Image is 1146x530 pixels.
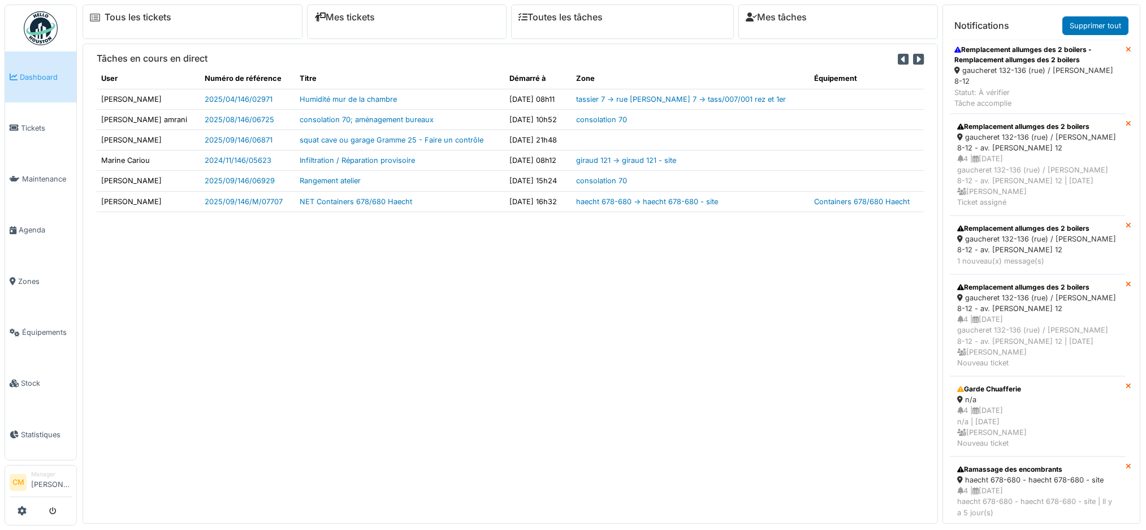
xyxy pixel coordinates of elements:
[31,470,72,494] li: [PERSON_NAME]
[21,429,72,440] span: Statistiques
[950,216,1126,274] a: Remplacement allumges des 2 boilers gaucheret 132-136 (rue) / [PERSON_NAME] 8-12 - av. [PERSON_NA...
[205,136,273,144] a: 2025/09/146/06871
[97,191,200,212] td: [PERSON_NAME]
[505,191,572,212] td: [DATE] 16h32
[105,12,171,23] a: Tous les tickets
[21,378,72,389] span: Stock
[300,156,415,165] a: Infiltration / Réparation provisoire
[954,45,1121,65] div: Remplacement allumges des 2 boilers - Remplacement allumges des 2 boilers
[954,20,1009,31] h6: Notifications
[5,102,76,153] a: Tickets
[300,176,361,185] a: Rangement atelier
[576,156,676,165] a: giraud 121 -> giraud 121 - site
[954,87,1121,109] div: Statut: À vérifier Tâche accomplie
[957,132,1118,153] div: gaucheret 132-136 (rue) / [PERSON_NAME] 8-12 - av. [PERSON_NAME] 12
[505,68,572,89] th: Démarré à
[22,174,72,184] span: Maintenance
[572,68,810,89] th: Zone
[314,12,375,23] a: Mes tickets
[957,256,1118,266] div: 1 nouveau(x) message(s)
[21,123,72,133] span: Tickets
[957,292,1118,314] div: gaucheret 132-136 (rue) / [PERSON_NAME] 8-12 - av. [PERSON_NAME] 12
[97,171,200,191] td: [PERSON_NAME]
[295,68,505,89] th: Titre
[814,197,910,206] a: Containers 678/680 Haecht
[746,12,807,23] a: Mes tâches
[5,154,76,205] a: Maintenance
[957,464,1118,475] div: Ramassage des encombrants
[97,109,200,130] td: [PERSON_NAME] amrani
[957,314,1118,368] div: 4 | [DATE] gaucheret 132-136 (rue) / [PERSON_NAME] 8-12 - av. [PERSON_NAME] 12 | [DATE] [PERSON_N...
[5,51,76,102] a: Dashboard
[957,122,1118,132] div: Remplacement allumges des 2 boilers
[518,12,603,23] a: Toutes les tâches
[300,136,483,144] a: squat cave ou garage Gramme 25 - Faire un contrôle
[1062,16,1128,35] a: Supprimer tout
[576,176,627,185] a: consolation 70
[810,68,924,89] th: Équipement
[957,234,1118,255] div: gaucheret 132-136 (rue) / [PERSON_NAME] 8-12 - av. [PERSON_NAME] 12
[10,470,72,497] a: CM Manager[PERSON_NAME]
[19,225,72,235] span: Agenda
[97,130,200,150] td: [PERSON_NAME]
[950,40,1126,114] a: Remplacement allumges des 2 boilers - Remplacement allumges des 2 boilers gaucheret 132-136 (rue)...
[957,223,1118,234] div: Remplacement allumges des 2 boilers
[205,156,271,165] a: 2024/11/146/05623
[5,256,76,307] a: Zones
[505,130,572,150] td: [DATE] 21h48
[505,171,572,191] td: [DATE] 15h24
[22,327,72,338] span: Équipements
[31,470,72,479] div: Manager
[505,89,572,109] td: [DATE] 08h11
[505,109,572,130] td: [DATE] 10h52
[957,475,1118,485] div: haecht 678-680 - haecht 678-680 - site
[10,474,27,491] li: CM
[950,376,1126,456] a: Garde Chuafferie n/a 4 |[DATE]n/a | [DATE] [PERSON_NAME]Nouveau ticket
[205,115,274,124] a: 2025/08/146/06725
[576,197,718,206] a: haecht 678-680 -> haecht 678-680 - site
[101,74,118,83] span: translation missing: fr.shared.user
[957,282,1118,292] div: Remplacement allumges des 2 boilers
[505,150,572,171] td: [DATE] 08h12
[954,65,1121,87] div: gaucheret 132-136 (rue) / [PERSON_NAME] 8-12
[200,68,295,89] th: Numéro de référence
[205,197,283,206] a: 2025/09/146/M/07707
[97,150,200,171] td: Marine Cariou
[300,115,434,124] a: consolation 70; aménagement bureaux
[300,95,397,104] a: Humidité mur de la chambre
[576,95,786,104] a: tassier 7 -> rue [PERSON_NAME] 7 -> tass/007/001 rez et 1er
[300,197,412,206] a: NET Containers 678/680 Haecht
[205,95,273,104] a: 2025/04/146/02971
[957,153,1118,208] div: 4 | [DATE] gaucheret 132-136 (rue) / [PERSON_NAME] 8-12 - av. [PERSON_NAME] 12 | [DATE] [PERSON_N...
[5,307,76,357] a: Équipements
[205,176,275,185] a: 2025/09/146/06929
[20,72,72,83] span: Dashboard
[950,274,1126,376] a: Remplacement allumges des 2 boilers gaucheret 132-136 (rue) / [PERSON_NAME] 8-12 - av. [PERSON_NA...
[957,394,1118,405] div: n/a
[97,89,200,109] td: [PERSON_NAME]
[24,11,58,45] img: Badge_color-CXgf-gQk.svg
[18,276,72,287] span: Zones
[97,53,207,64] h6: Tâches en cours en direct
[576,115,627,124] a: consolation 70
[5,409,76,460] a: Statistiques
[957,405,1118,449] div: 4 | [DATE] n/a | [DATE] [PERSON_NAME] Nouveau ticket
[5,358,76,409] a: Stock
[950,114,1126,216] a: Remplacement allumges des 2 boilers gaucheret 132-136 (rue) / [PERSON_NAME] 8-12 - av. [PERSON_NA...
[5,205,76,256] a: Agenda
[957,384,1118,394] div: Garde Chuafferie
